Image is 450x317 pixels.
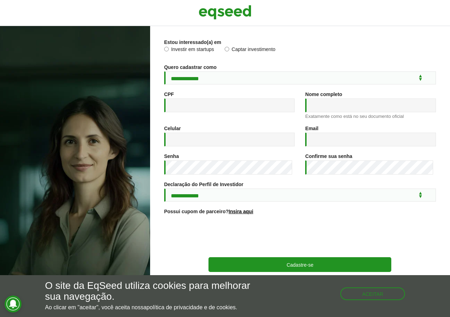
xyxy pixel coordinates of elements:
label: Possui cupom de parceiro? [164,209,253,214]
label: Email [305,126,318,131]
a: Insira aqui [229,209,253,214]
div: Exatamente como está no seu documento oficial [305,114,436,119]
a: política de privacidade e de cookies [147,305,236,310]
input: Investir em startups [164,47,169,51]
label: Investir em startups [164,47,214,54]
button: Cadastre-se [208,257,391,272]
label: Quero cadastrar como [164,65,217,70]
iframe: reCAPTCHA [246,223,353,250]
label: CPF [164,92,174,97]
label: Captar investimento [225,47,276,54]
p: Ao clicar em "aceitar", você aceita nossa . [45,304,261,311]
label: Senha [164,154,179,159]
label: Declaração do Perfil de Investidor [164,182,244,187]
h5: O site da EqSeed utiliza cookies para melhorar sua navegação. [45,280,261,302]
input: Captar investimento [225,47,229,51]
label: Confirme sua senha [305,154,352,159]
label: Celular [164,126,181,131]
label: Nome completo [305,92,342,97]
label: Estou interessado(a) em [164,40,221,45]
img: EqSeed Logo [199,4,251,21]
button: Aceitar [340,287,405,300]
